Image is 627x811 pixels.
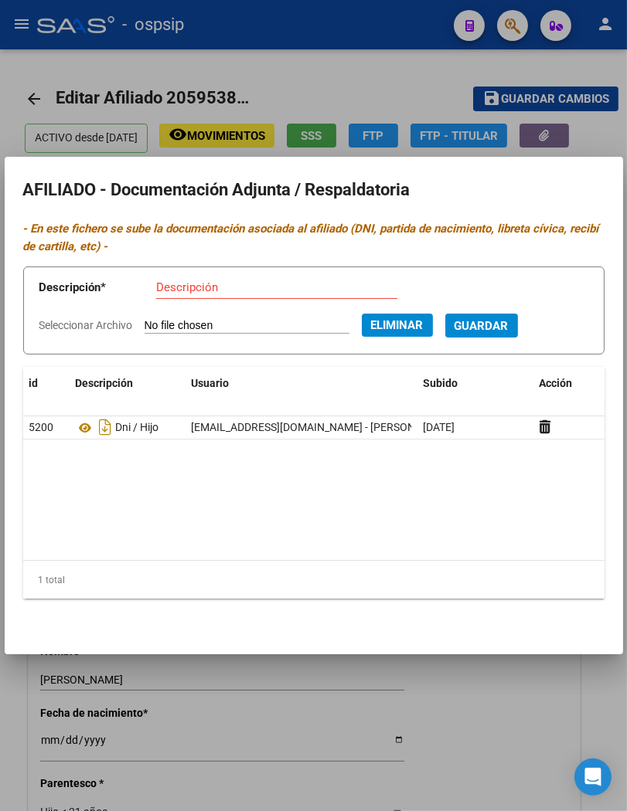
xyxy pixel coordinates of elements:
datatable-header-cell: Descripción [70,367,186,400]
div: 1 total [23,561,605,599]
button: Eliminar [362,314,433,337]
span: Dni / Hijo [116,422,159,434]
h2: AFILIADO - Documentación Adjunta / Respaldatoria [23,175,605,205]
span: Acción [540,377,573,389]
datatable-header-cell: Subido [417,367,533,400]
datatable-header-cell: id [23,367,70,400]
div: Open Intercom Messenger [574,758,612,796]
i: - En este fichero se sube la documentación asociada al afiliado (DNI, partida de nacimiento, libr... [23,222,599,253]
span: Guardar [455,319,509,333]
datatable-header-cell: Acción [533,367,611,400]
span: [EMAIL_ADDRESS][DOMAIN_NAME] - [PERSON_NAME] [192,421,454,433]
span: Seleccionar Archivo [39,319,133,331]
span: Eliminar [371,318,424,332]
span: 5200 [29,421,54,433]
i: Descargar documento [96,415,116,439]
span: Subido [424,377,458,389]
p: Descripción [39,279,156,297]
span: id [29,377,39,389]
span: Usuario [192,377,230,389]
span: [DATE] [424,421,455,433]
datatable-header-cell: Usuario [186,367,417,400]
span: Descripción [76,377,134,389]
button: Guardar [445,314,518,338]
